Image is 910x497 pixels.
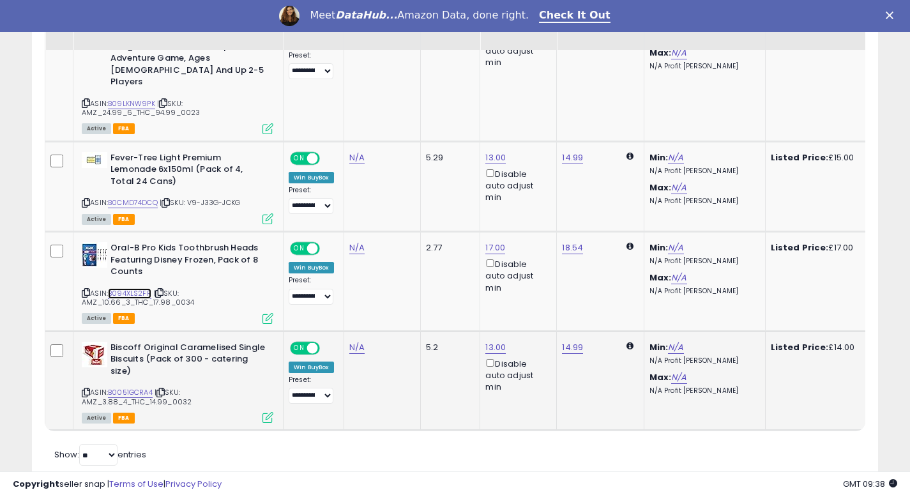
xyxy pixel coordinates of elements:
[291,243,307,254] span: ON
[668,151,683,164] a: N/A
[668,341,683,354] a: N/A
[771,342,877,353] div: £14.00
[485,151,506,164] a: 13.00
[82,214,111,225] span: All listings currently available for purchase on Amazon
[426,342,471,353] div: 5.2
[108,98,155,109] a: B09LKNW9PK
[349,341,365,354] a: N/A
[626,152,633,160] i: Calculated using Dynamic Max Price.
[349,151,365,164] a: N/A
[108,197,158,208] a: B0CMD74DCQ
[649,271,672,284] b: Max:
[13,478,222,491] div: seller snap | |
[318,243,338,254] span: OFF
[82,152,273,223] div: ASIN:
[310,9,529,22] div: Meet Amazon Data, done right.
[671,371,686,384] a: N/A
[649,341,669,353] b: Min:
[289,262,334,273] div: Win BuyBox
[485,167,547,204] div: Disable auto adjust min
[291,342,307,353] span: ON
[108,387,153,398] a: B0051GCRA4
[82,17,273,132] div: ASIN:
[82,342,107,367] img: 41LK0Wbr5uL._SL40_.jpg
[108,288,151,299] a: B094XLS2FR
[289,51,334,80] div: Preset:
[649,356,755,365] p: N/A Profit [PERSON_NAME]
[426,152,471,164] div: 5.29
[113,214,135,225] span: FBA
[82,123,111,134] span: All listings currently available for purchase on Amazon
[485,341,506,354] a: 13.00
[335,9,397,21] i: DataHub...
[113,313,135,324] span: FBA
[668,241,683,254] a: N/A
[649,47,672,59] b: Max:
[289,376,334,404] div: Preset:
[649,257,755,266] p: N/A Profit [PERSON_NAME]
[110,152,266,191] b: Fever-Tree Light Premium Lemonade 6x150ml (Pack of 4, Total 24 Cans)
[289,172,334,183] div: Win BuyBox
[82,152,107,168] img: 31uHklrpMJL._SL40_.jpg
[109,478,163,490] a: Terms of Use
[771,151,829,164] b: Listed Price:
[160,197,240,208] span: | SKU: V9-J33G-JCKG
[279,6,300,26] img: Profile image for Georgie
[562,241,583,254] a: 18.54
[771,241,829,254] b: Listed Price:
[649,197,755,206] p: N/A Profit [PERSON_NAME]
[771,242,877,254] div: £17.00
[649,181,672,194] b: Max:
[485,241,505,254] a: 17.00
[13,478,59,490] strong: Copyright
[539,9,610,23] a: Check It Out
[649,167,755,176] p: N/A Profit [PERSON_NAME]
[771,341,829,353] b: Listed Price:
[289,362,334,373] div: Win BuyBox
[165,478,222,490] a: Privacy Policy
[671,181,686,194] a: N/A
[318,342,338,353] span: OFF
[649,287,755,296] p: N/A Profit [PERSON_NAME]
[649,151,669,164] b: Min:
[289,276,334,305] div: Preset:
[82,342,273,422] div: ASIN:
[110,342,266,381] b: Biscoff Original Caramelised Single Biscuits (Pack of 300 - catering size)
[649,62,755,71] p: N/A Profit [PERSON_NAME]
[82,313,111,324] span: All listings currently available for purchase on Amazon
[82,242,107,268] img: 51tqvhAH+3L._SL40_.jpg
[649,371,672,383] b: Max:
[113,413,135,424] span: FBA
[82,288,194,307] span: | SKU: AMZ_10.66_3_THC_17.98_0034
[886,11,899,19] div: Close
[485,356,547,394] div: Disable auto adjust min
[843,478,897,490] span: 2025-09-9 09:38 GMT
[426,242,471,254] div: 2.77
[82,98,200,118] span: | SKU: AMZ_24.99_6_THC_94.99_0023
[562,151,583,164] a: 14.99
[291,153,307,164] span: ON
[82,387,192,406] span: | SKU: AMZ_3.88_4_THC_14.99_0032
[671,271,686,284] a: N/A
[349,241,365,254] a: N/A
[771,152,877,164] div: £15.00
[289,186,334,215] div: Preset:
[82,413,111,424] span: All listings currently available for purchase on Amazon
[110,242,266,281] b: Oral-B Pro Kids Toothbrush Heads Featuring Disney Frozen, Pack of 8 Counts
[82,242,273,323] div: ASIN:
[649,386,755,395] p: N/A Profit [PERSON_NAME]
[113,123,135,134] span: FBA
[485,257,547,294] div: Disable auto adjust min
[562,341,583,354] a: 14.99
[318,153,338,164] span: OFF
[671,47,686,59] a: N/A
[649,241,669,254] b: Min:
[110,17,266,91] b: Avalon Hill HeroQuest Game System, Fantasy Miniature Dungeon Crawler Tabletop Adventure Game, Age...
[54,448,146,461] span: Show: entries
